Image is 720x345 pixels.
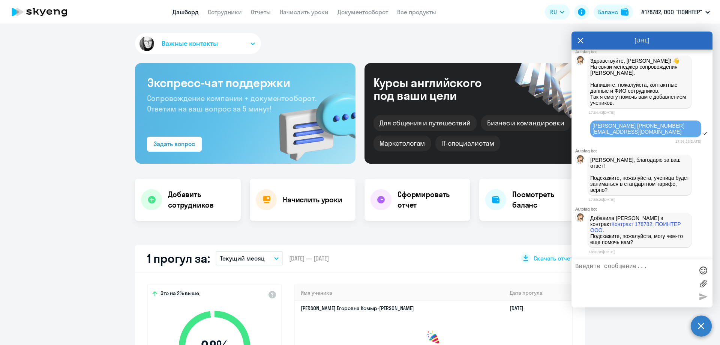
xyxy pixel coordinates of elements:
div: IT-специалистам [435,136,500,151]
a: Все продукты [397,8,436,16]
div: Autofaq bot [575,50,712,54]
div: Бизнес и командировки [481,115,570,131]
a: Контракт 178782, ПОИНТЕР ООО [590,221,682,233]
div: Autofaq bot [575,207,712,211]
span: Это на 2% выше, [160,290,200,299]
h3: Экспресс-чат поддержки [147,75,343,90]
a: [DATE] [510,305,529,312]
p: Текущий месяц [220,254,265,263]
h4: Сформировать отчет [397,189,464,210]
h4: Начислить уроки [283,194,342,205]
h2: 1 прогул за: [147,251,210,266]
time: 17:59:20[DATE] [589,197,615,202]
time: 18:01:09[DATE] [589,250,615,254]
span: Скачать отчет [534,254,573,262]
p: [PERSON_NAME], благодарю за ваш ответ! Подскажите, пожалуйста, ученица будет заниматься в стандар... [590,157,689,193]
a: Начислить уроки [280,8,328,16]
th: Дата прогула [504,285,572,301]
a: [PERSON_NAME] Егоровна Комыр-[PERSON_NAME] [301,305,414,312]
span: Сопровождение компании + документооборот. Ответим на ваш вопрос за 5 минут! [147,93,316,113]
div: Задать вопрос [154,139,195,148]
button: Балансbalance [594,5,633,20]
img: bot avatar [576,213,585,224]
p: Добавила [PERSON_NAME] в контракт . Подскажите, пожалуйста, могу чем-то еще помочь вам? [590,215,689,245]
a: Дашборд [172,8,199,16]
a: Сотрудники [208,8,242,16]
p: На связи менеджер сопровождения [PERSON_NAME]. Напишите, пожалуйста, контактные данные и ФИО сотр... [590,64,689,106]
span: Важные контакты [162,39,218,48]
span: [DATE] — [DATE] [289,254,329,262]
div: Баланс [598,8,618,17]
div: Курсы английского под ваши цели [373,76,502,102]
time: 17:56:26[DATE] [675,139,701,143]
h4: Добавить сотрудников [168,189,235,210]
a: Отчеты [251,8,271,16]
h4: Посмотреть баланс [512,189,579,210]
p: #178782, ООО "ПОИНТЕР" [641,8,702,17]
p: Здравствуйте, [PERSON_NAME]! 👋 [590,58,689,64]
span: [PERSON_NAME] [PHONE_NUMBER] [EMAIL_ADDRESS][DOMAIN_NAME] [592,123,686,135]
a: Документооборот [337,8,388,16]
div: Для общения и путешествий [373,115,477,131]
button: Важные контакты [135,33,261,54]
div: Маркетологам [373,136,431,151]
img: bot avatar [576,56,585,67]
label: Лимит 10 файлов [697,278,709,289]
th: Имя ученика [295,285,504,301]
img: bot avatar [576,155,585,166]
img: balance [621,8,628,16]
button: Задать вопрос [147,137,202,152]
button: #178782, ООО "ПОИНТЕР" [637,3,714,21]
img: bg-img [268,79,355,164]
time: 17:54:43[DATE] [589,110,615,114]
button: Текущий месяц [216,251,283,265]
button: RU [545,5,570,20]
span: RU [550,8,557,17]
div: Autofaq bot [575,149,712,153]
img: avatar [138,35,156,53]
